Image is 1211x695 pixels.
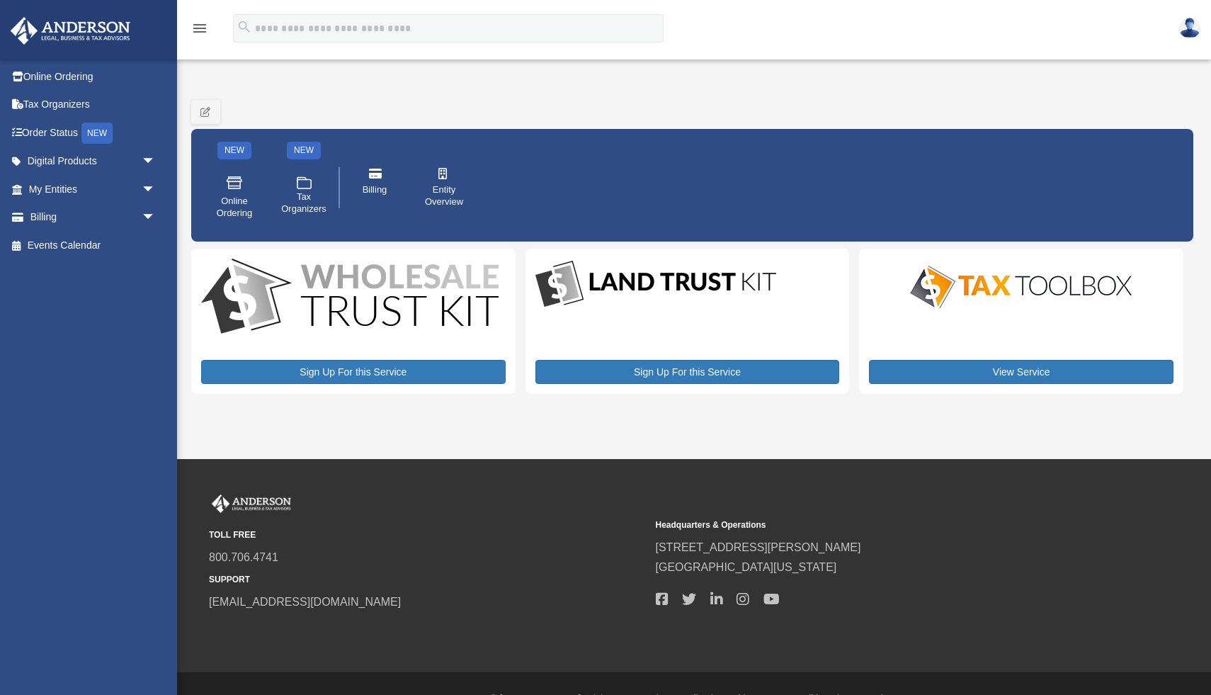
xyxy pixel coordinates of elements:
a: Tax Organizers [274,164,334,230]
a: Online Ordering [205,164,264,230]
span: Tax Organizers [281,191,326,215]
img: User Pic [1179,18,1200,38]
a: My Entitiesarrow_drop_down [10,175,177,203]
a: Sign Up For this Service [201,360,506,384]
img: LandTrust_lgo-1.jpg [535,259,776,310]
a: View Service [869,360,1173,384]
a: Entity Overview [414,158,474,217]
div: NEW [217,142,251,159]
span: arrow_drop_down [142,175,170,204]
span: arrow_drop_down [142,147,170,176]
span: Online Ordering [215,196,254,220]
a: [EMAIL_ADDRESS][DOMAIN_NAME] [209,596,401,608]
span: arrow_drop_down [142,203,170,232]
a: [GEOGRAPHIC_DATA][US_STATE] [656,561,837,573]
a: Billingarrow_drop_down [10,203,177,232]
i: search [237,19,252,35]
a: 800.706.4741 [209,551,278,563]
a: Billing [345,158,404,217]
a: Order StatusNEW [10,118,177,147]
img: WS-Trust-Kit-lgo-1.jpg [201,259,499,337]
small: Headquarters & Operations [656,518,1093,533]
div: NEW [287,142,321,159]
a: Tax Organizers [10,91,177,119]
a: Sign Up For this Service [535,360,840,384]
span: Billing [363,184,387,196]
a: [STREET_ADDRESS][PERSON_NAME] [656,541,861,553]
img: Anderson Advisors Platinum Portal [6,17,135,45]
span: Entity Overview [424,184,464,208]
small: SUPPORT [209,572,646,587]
a: Online Ordering [10,62,177,91]
small: TOLL FREE [209,528,646,543]
img: Anderson Advisors Platinum Portal [209,495,294,513]
a: Events Calendar [10,231,177,259]
i: menu [191,20,208,37]
a: Digital Productsarrow_drop_down [10,147,170,176]
div: NEW [81,123,113,144]
a: menu [191,25,208,37]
